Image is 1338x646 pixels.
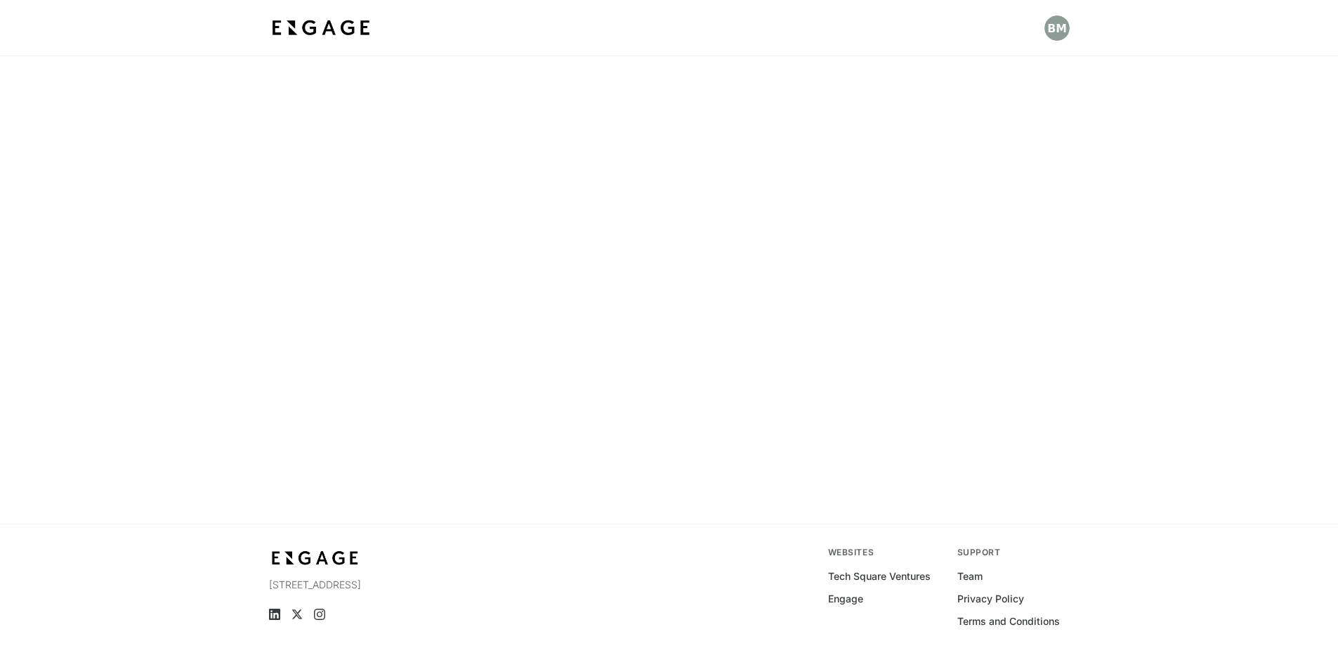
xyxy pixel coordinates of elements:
img: Profile picture of Brandon Melton [1044,15,1070,41]
img: bdf1fb74-1727-4ba0-a5bd-bc74ae9fc70b.jpeg [269,15,373,41]
div: Support [957,547,1070,558]
ul: Social media [269,609,513,620]
a: Team [957,569,983,583]
a: Tech Square Ventures [828,569,931,583]
p: [STREET_ADDRESS] [269,578,513,592]
a: X (Twitter) [291,609,303,620]
a: Privacy Policy [957,592,1024,606]
a: LinkedIn [269,609,280,620]
img: bdf1fb74-1727-4ba0-a5bd-bc74ae9fc70b.jpeg [269,547,362,569]
div: Websites [828,547,940,558]
button: Open profile menu [1044,15,1070,41]
a: Engage [828,592,863,606]
a: Terms and Conditions [957,614,1060,628]
a: Instagram [314,609,325,620]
